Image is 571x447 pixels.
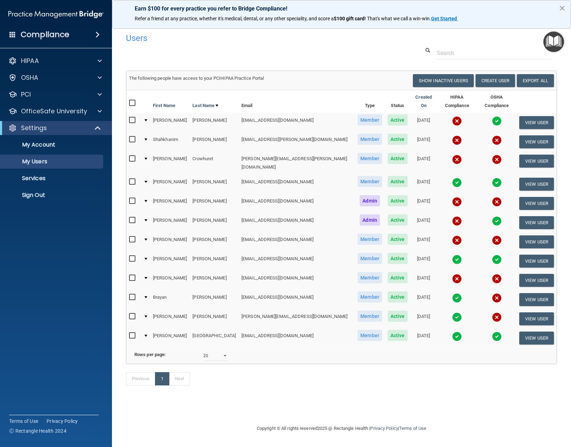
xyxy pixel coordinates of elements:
td: [DATE] [410,309,437,328]
span: Member [358,134,382,145]
p: My Account [5,141,100,148]
td: Brayan [150,290,190,309]
td: [PERSON_NAME] [150,251,190,271]
button: View User [519,332,554,345]
span: Member [358,272,382,283]
img: tick.e7d51cea.svg [492,332,502,341]
span: Admin [360,214,380,226]
button: View User [519,155,554,168]
td: [PERSON_NAME] [190,213,239,232]
button: Show Inactive Users [413,74,474,87]
a: 1 [155,372,169,385]
td: [PERSON_NAME] [190,232,239,251]
td: [DATE] [410,271,437,290]
img: cross.ca9f0e7f.svg [452,235,462,245]
span: Admin [360,195,380,206]
a: OSHA [8,73,102,82]
td: [EMAIL_ADDRESS][PERSON_NAME][DOMAIN_NAME] [239,132,355,151]
td: [EMAIL_ADDRESS][DOMAIN_NAME] [239,113,355,132]
td: [EMAIL_ADDRESS][DOMAIN_NAME] [239,194,355,213]
a: Settings [8,124,101,132]
td: [PERSON_NAME] [190,290,239,309]
button: View User [519,235,554,248]
img: cross.ca9f0e7f.svg [492,312,502,322]
span: Active [388,214,408,226]
span: Active [388,291,408,303]
img: cross.ca9f0e7f.svg [492,197,502,207]
a: Terms of Use [399,426,426,431]
span: Active [388,134,408,145]
span: Member [358,153,382,164]
span: Refer a friend at any practice, whether it's medical, dental, or any other speciality, and score a [135,16,334,21]
button: Open Resource Center [543,31,564,52]
a: Privacy Policy [47,418,78,425]
iframe: Drift Widget Chat Controller [450,397,563,425]
span: Active [388,253,408,264]
a: Previous [126,372,155,385]
p: Settings [21,124,47,132]
a: PCI [8,90,102,99]
td: [DATE] [410,194,437,213]
img: tick.e7d51cea.svg [452,312,462,322]
th: HIPAA Compliance [437,90,477,113]
a: Get Started [431,16,458,21]
img: cross.ca9f0e7f.svg [492,274,502,284]
button: View User [519,197,554,210]
button: View User [519,135,554,148]
span: Active [388,311,408,322]
button: View User [519,255,554,268]
button: Close [559,2,565,14]
img: cross.ca9f0e7f.svg [452,216,462,226]
a: First Name [153,101,175,110]
span: Active [388,234,408,245]
div: Copyright © All rights reserved 2025 @ Rectangle Health | | [214,417,469,440]
span: Ⓒ Rectangle Health 2024 [9,427,66,434]
td: [EMAIL_ADDRESS][DOMAIN_NAME] [239,271,355,290]
td: [EMAIL_ADDRESS][DOMAIN_NAME] [239,232,355,251]
th: Email [239,90,355,113]
img: cross.ca9f0e7f.svg [452,116,462,126]
span: Active [388,114,408,126]
td: [PERSON_NAME] [190,113,239,132]
img: cross.ca9f0e7f.svg [492,293,502,303]
span: Active [388,195,408,206]
button: View User [519,274,554,287]
td: Shahkhanim [150,132,190,151]
img: cross.ca9f0e7f.svg [492,155,502,164]
h4: Users [126,34,373,43]
td: [PERSON_NAME] [150,113,190,132]
img: cross.ca9f0e7f.svg [452,274,462,284]
td: [DATE] [410,175,437,194]
img: cross.ca9f0e7f.svg [452,197,462,207]
span: Active [388,153,408,164]
td: [DATE] [410,113,437,132]
td: [EMAIL_ADDRESS][DOMAIN_NAME] [239,213,355,232]
span: ! That's what we call a win-win. [365,16,431,21]
p: Earn $100 for every practice you refer to Bridge Compliance! [135,5,548,12]
td: [PERSON_NAME] [150,213,190,232]
span: Member [358,234,382,245]
span: Active [388,176,408,187]
span: Active [388,272,408,283]
td: [PERSON_NAME] [190,194,239,213]
td: [PERSON_NAME] [190,175,239,194]
td: [DATE] [410,251,437,271]
img: PMB logo [8,7,104,21]
h4: Compliance [21,30,69,40]
img: cross.ca9f0e7f.svg [452,155,462,164]
td: Crowhurst [190,151,239,175]
td: [PERSON_NAME] [190,309,239,328]
img: cross.ca9f0e7f.svg [492,235,502,245]
input: Search [437,47,552,59]
p: HIPAA [21,57,39,65]
span: The following people have access to your PCIHIPAA Practice Portal [129,76,264,81]
td: [PERSON_NAME] [150,151,190,175]
a: Created On [413,93,434,110]
td: [PERSON_NAME] [190,271,239,290]
th: OSHA Compliance [477,90,516,113]
button: Create User [475,74,515,87]
td: [DATE] [410,132,437,151]
a: Terms of Use [9,418,38,425]
span: Member [358,311,382,322]
img: tick.e7d51cea.svg [452,332,462,341]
